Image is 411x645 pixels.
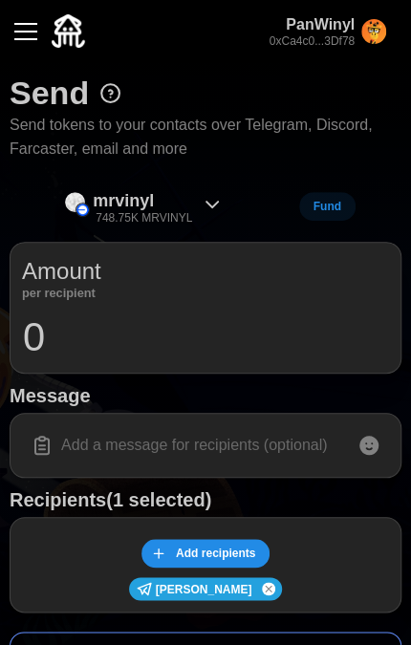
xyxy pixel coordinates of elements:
p: [PERSON_NAME] [156,582,252,598]
button: Fund [299,192,356,221]
img: Quidli [52,14,85,48]
img: original [361,19,386,44]
p: PanWinyl [270,13,355,37]
p: Amount [22,254,101,289]
p: per recipient [22,289,101,298]
h1: Message [10,383,401,408]
input: 0 [22,313,389,361]
p: 748.75K MRVINYL [96,210,192,226]
img: mrvinyl (on Base) [65,192,85,212]
span: Fund [314,193,341,220]
p: Send tokens to your contacts over Telegram, Discord, Farcaster, email and more [10,114,401,161]
span: Add recipients [176,540,255,567]
button: Remove user [262,582,275,595]
p: mrvinyl [93,187,154,215]
h1: Send [10,72,89,114]
input: Add a message for recipients (optional) [22,425,389,465]
p: 0xCa4c0...3Df78 [270,33,355,50]
button: Add recipients [141,539,270,568]
h1: Recipients (1 selected) [10,487,401,512]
